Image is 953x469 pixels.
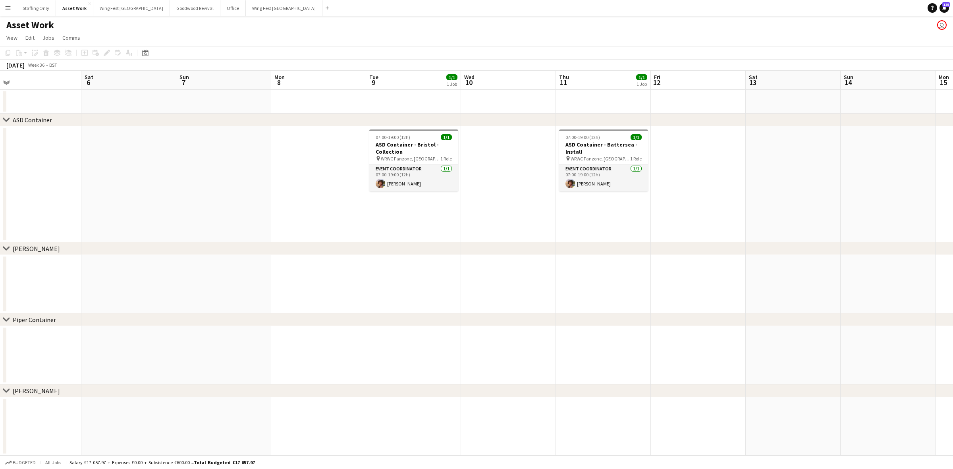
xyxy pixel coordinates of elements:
span: Edit [25,34,35,41]
div: BST [49,62,57,68]
div: [DATE] [6,61,25,69]
span: Total Budgeted £17 657.97 [194,459,255,465]
div: [PERSON_NAME] [13,387,60,395]
a: Edit [22,33,38,43]
h1: Asset Work [6,19,54,31]
a: Jobs [39,33,58,43]
div: Salary £17 057.97 + Expenses £0.00 + Subsistence £600.00 = [69,459,255,465]
button: Wing Fest [GEOGRAPHIC_DATA] [93,0,170,16]
span: Comms [62,34,80,41]
span: Jobs [42,34,54,41]
span: All jobs [44,459,63,465]
button: Goodwood Revival [170,0,220,16]
button: Budgeted [4,458,37,467]
button: Office [220,0,246,16]
a: Comms [59,33,83,43]
a: 125 [939,3,949,13]
div: [PERSON_NAME] [13,245,60,253]
span: Budgeted [13,460,36,465]
div: Piper Container [13,316,56,324]
button: Wing Fest [GEOGRAPHIC_DATA] [246,0,322,16]
span: View [6,34,17,41]
span: Week 36 [26,62,46,68]
span: 125 [942,2,950,7]
button: Asset Work [56,0,93,16]
div: ASD Container [13,116,52,124]
button: Staffing Only [16,0,56,16]
a: View [3,33,21,43]
app-user-avatar: Gorilla Staffing [937,20,947,30]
